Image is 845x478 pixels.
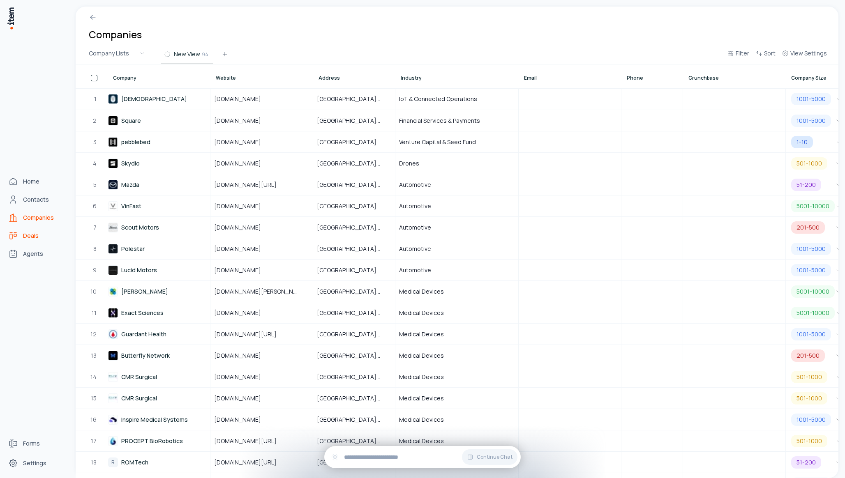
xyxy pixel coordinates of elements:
[108,265,118,275] img: Lucid Motors
[108,175,210,195] a: Mazda
[399,416,444,424] span: Medical Devices
[108,89,210,109] a: [DEMOGRAPHIC_DATA]
[214,373,271,381] span: [DOMAIN_NAME]
[401,75,422,81] span: Industry
[214,181,286,189] span: [DOMAIN_NAME][URL]
[108,260,210,280] a: Lucid Motors
[216,75,236,81] span: Website
[317,309,391,317] span: [GEOGRAPHIC_DATA], [US_STATE], [GEOGRAPHIC_DATA]
[91,437,97,445] span: 17
[108,303,210,323] a: Exact Sciences
[399,117,480,125] span: Financial Services & Payments
[5,435,67,452] a: Forms
[317,266,391,274] span: [GEOGRAPHIC_DATA], [US_STATE], [GEOGRAPHIC_DATA]
[214,245,271,253] span: [DOMAIN_NAME]
[214,223,271,232] span: [DOMAIN_NAME]
[93,159,97,168] span: 4
[519,64,621,88] th: Email
[214,416,271,424] span: [DOMAIN_NAME]
[214,95,271,103] span: [DOMAIN_NAME]
[317,394,391,402] span: [GEOGRAPHIC_DATA], [GEOGRAPHIC_DATA], [GEOGRAPHIC_DATA]
[90,373,97,381] span: 14
[108,116,118,126] img: Square
[399,159,419,168] span: Drones
[93,223,97,232] span: 7
[399,202,431,210] span: Automotive
[317,330,391,338] span: [GEOGRAPHIC_DATA], [US_STATE], [GEOGRAPHIC_DATA]
[324,446,521,468] div: Continue Chat
[91,352,97,360] span: 13
[214,159,271,168] span: [DOMAIN_NAME]
[108,110,210,131] a: Square
[399,373,444,381] span: Medical Devices
[317,95,391,103] span: [GEOGRAPHIC_DATA], [US_STATE], [GEOGRAPHIC_DATA]
[399,309,444,317] span: Medical Devices
[5,209,67,226] a: Companies
[688,75,719,81] span: Crunchbase
[108,345,210,365] a: Butterfly Network
[477,454,513,460] span: Continue Chat
[683,64,786,88] th: Crunchbase
[23,195,49,204] span: Contacts
[214,287,309,296] span: [DOMAIN_NAME][PERSON_NAME]
[113,75,136,81] span: Company
[5,246,67,262] a: Agents
[5,228,67,244] a: deals
[736,49,749,57] span: Filter
[214,117,271,125] span: [DOMAIN_NAME]
[108,201,118,211] img: VinFast
[108,132,210,152] a: pebblebed
[108,287,118,296] img: Natera
[93,181,97,189] span: 5
[214,437,286,445] span: [DOMAIN_NAME][URL]
[108,351,118,361] img: Butterfly Network
[317,117,391,125] span: [GEOGRAPHIC_DATA], [US_STATE], [GEOGRAPHIC_DATA]
[621,64,683,88] th: Phone
[108,239,210,259] a: Polestar
[108,329,118,339] img: Guardant Health
[317,245,391,253] span: [GEOGRAPHIC_DATA], [GEOGRAPHIC_DATA], [GEOGRAPHIC_DATA]
[108,137,118,147] img: pebblebed
[214,138,271,146] span: [DOMAIN_NAME]
[108,372,118,382] img: CMR Surgical
[108,159,118,168] img: Skydio
[108,153,210,173] a: Skydio
[5,173,67,190] a: Home
[108,223,118,232] img: Scout Motors
[108,431,210,451] a: PROCEPT BioRobotics
[313,64,395,88] th: Address
[399,245,431,253] span: Automotive
[214,309,271,317] span: [DOMAIN_NAME]
[5,455,67,471] a: Settings
[317,202,391,210] span: [GEOGRAPHIC_DATA], [GEOGRAPHIC_DATA]
[108,393,118,403] img: CMR Surgical
[214,352,271,360] span: [DOMAIN_NAME]
[210,64,313,88] th: Website
[161,49,213,64] button: New View94
[317,181,391,189] span: [GEOGRAPHIC_DATA], [GEOGRAPHIC_DATA], [GEOGRAPHIC_DATA]
[399,287,444,296] span: Medical Devices
[91,458,97,467] span: 18
[108,180,118,190] img: Mazda
[317,416,391,424] span: [GEOGRAPHIC_DATA], [US_STATE], [GEOGRAPHIC_DATA]
[399,352,444,360] span: Medical Devices
[317,437,391,445] span: [GEOGRAPHIC_DATA], [US_STATE], [GEOGRAPHIC_DATA]
[395,64,519,88] th: Industry
[399,394,444,402] span: Medical Devices
[753,48,779,63] button: Sort
[108,308,118,318] img: Exact Sciences
[23,214,54,222] span: Companies
[399,95,477,103] span: IoT & Connected Operations
[91,394,97,402] span: 15
[90,416,97,424] span: 16
[214,202,271,210] span: [DOMAIN_NAME]
[779,48,830,63] button: View Settings
[790,49,827,57] span: View Settings
[93,202,97,210] span: 6
[202,51,208,58] span: 94
[399,437,444,445] span: Medical Devices
[317,458,391,467] span: [GEOGRAPHIC_DATA], [US_STATE], [GEOGRAPHIC_DATA]
[108,217,210,237] a: Scout Motors
[214,266,271,274] span: [DOMAIN_NAME]
[108,409,210,430] a: Inspire Medical Systems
